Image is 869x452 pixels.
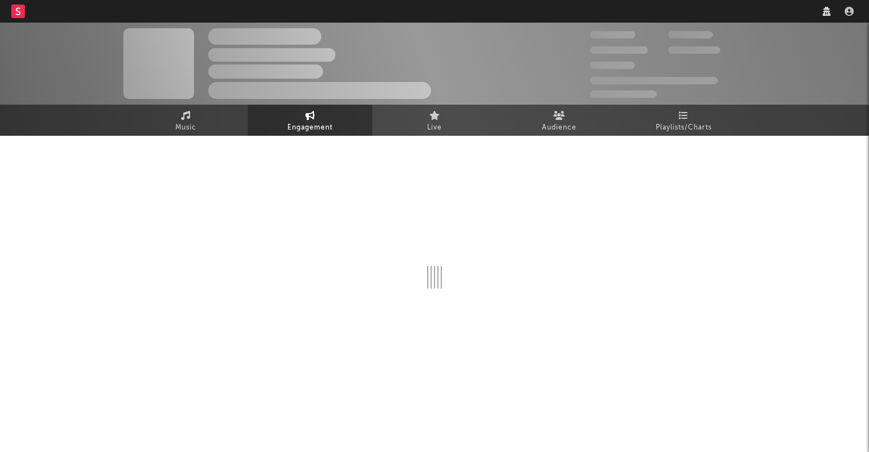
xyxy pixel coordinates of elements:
a: Music [123,105,248,136]
span: 100 000 [590,62,635,69]
span: Music [175,121,196,135]
span: 100 000 [668,31,713,38]
span: Jump Score: 85.0 [590,91,657,98]
span: 300 000 [590,31,635,38]
a: Audience [497,105,621,136]
span: 50 000 000 [590,46,648,54]
span: Playlists/Charts [656,121,712,135]
a: Engagement [248,105,372,136]
span: Audience [542,121,577,135]
span: 50 000 000 Monthly Listeners [590,77,718,84]
a: Playlists/Charts [621,105,746,136]
span: Live [427,121,442,135]
span: Engagement [287,121,333,135]
span: 1 000 000 [668,46,720,54]
a: Live [372,105,497,136]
